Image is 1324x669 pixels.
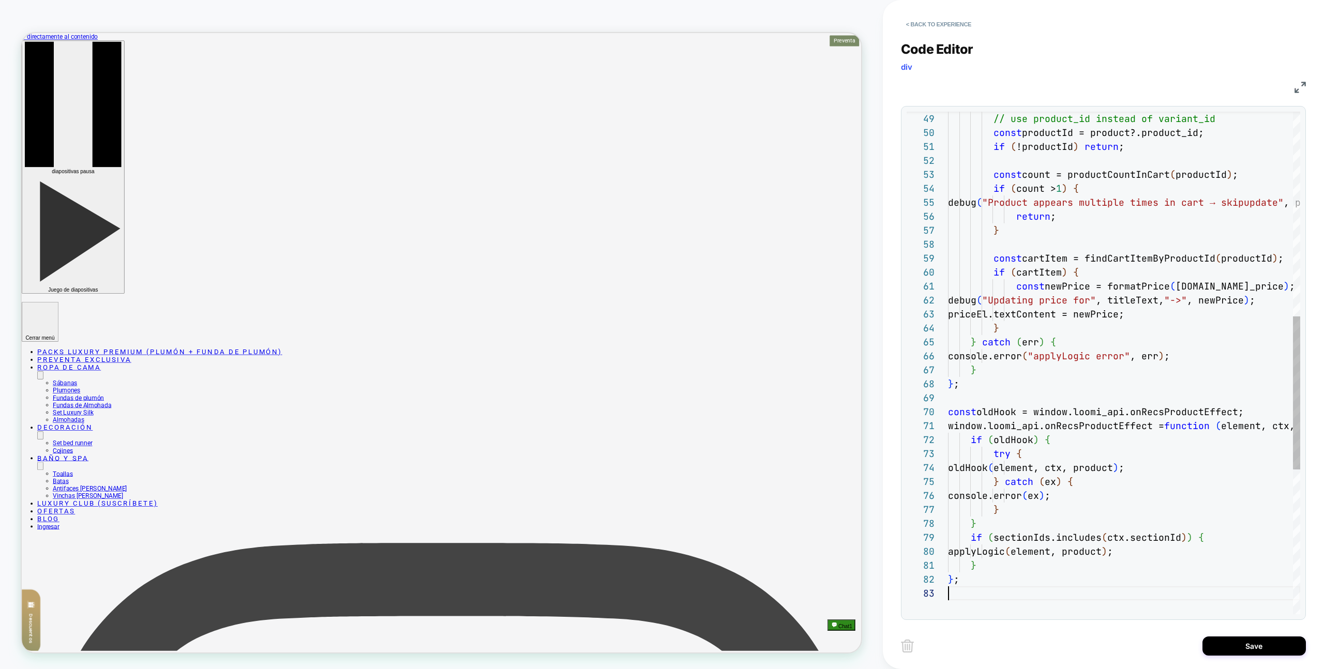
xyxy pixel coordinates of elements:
[907,154,935,168] div: 52
[1164,294,1187,306] span: "->"
[1119,462,1124,474] span: ;
[1250,294,1255,306] span: ;
[907,572,935,586] div: 82
[1119,141,1124,153] span: ;
[1011,545,1102,557] span: element, product
[907,475,935,489] div: 75
[948,462,988,474] span: oldHook
[1295,82,1306,93] img: fullscreen
[971,559,976,571] span: }
[1022,336,1039,348] span: err
[907,126,935,140] div: 50
[907,321,935,335] div: 64
[21,653,50,663] a: Ingresar
[971,531,982,543] span: if
[1227,169,1232,180] span: )
[1202,636,1306,656] button: Save
[994,504,999,515] span: }
[907,195,935,209] div: 55
[901,41,973,57] span: Code Editor
[948,378,954,390] span: }
[1164,350,1170,362] span: ;
[41,592,63,602] a: Batas
[1085,141,1119,153] span: return
[948,490,1022,501] span: console.error
[994,531,1102,543] span: sectionIds.includes
[41,552,68,561] a: Cojines
[1073,141,1079,153] span: )
[1056,476,1062,488] span: )
[1022,252,1215,264] span: cartItem = findCartItemByProductId
[41,542,94,552] a: Set bed runner
[1062,183,1067,194] span: )
[40,180,97,188] span: diapositivas pausa
[907,237,935,251] div: 58
[1011,141,1016,153] span: (
[948,406,976,418] span: const
[35,338,101,346] span: Juego de diapositivas
[1011,183,1016,194] span: (
[1082,5,1111,16] span: Preventa
[907,405,935,419] div: 70
[1022,350,1028,362] span: (
[994,224,999,236] span: }
[1243,196,1283,208] span: update"
[21,420,347,430] a: Packs Luxury Premium (Plumón + Funda de Plumón)
[1033,434,1039,446] span: )
[1278,252,1284,264] span: ;
[1073,266,1079,278] span: {
[994,127,1022,139] span: const
[41,491,119,501] a: Fundas de Almohada
[994,183,1005,194] span: if
[907,279,935,293] div: 61
[1039,476,1045,488] span: (
[21,521,95,531] a: Decoración
[907,586,935,600] div: 83
[907,558,935,572] div: 81
[982,336,1011,348] span: catch
[41,602,140,612] a: Antifaces [PERSON_NAME]
[1050,210,1056,222] span: ;
[1215,252,1221,264] span: (
[982,196,1244,208] span: "Product appears multiple times in cart → skip
[1107,545,1113,557] span: ;
[1005,476,1033,488] span: catch
[1067,476,1073,488] span: {
[1028,490,1039,501] span: ex
[1198,531,1204,543] span: {
[907,265,935,279] div: 60
[1039,336,1045,348] span: )
[1102,545,1107,557] span: )
[988,434,994,446] span: (
[948,196,976,208] span: debug
[948,308,1124,320] span: priceEl.textContent = newPrice;
[1176,169,1227,180] span: productId
[1022,169,1170,180] span: count = productCountInCart
[971,336,976,348] span: }
[21,643,50,653] a: Blog
[21,632,71,643] a: Ofertas
[994,462,1113,474] span: element, ctx, product
[41,501,96,511] a: Set Luxury Silk
[21,531,29,542] button: Decoración
[1187,531,1193,543] span: )
[1045,434,1050,446] span: {
[1107,531,1181,543] span: ctx.sectionId
[21,561,89,572] a: Baño y Spa
[41,612,135,622] a: Vinchas [PERSON_NAME]
[1045,490,1050,501] span: ;
[907,433,935,447] div: 72
[907,335,935,349] div: 65
[1005,545,1011,557] span: (
[1170,280,1176,292] span: (
[971,364,976,376] span: }
[976,406,1244,418] span: oldHook = window.loomi_api.onRecsProductEffect;
[41,583,68,592] a: Toallas
[971,518,976,529] span: }
[907,516,935,530] div: 78
[1096,294,1164,306] span: , titleText,
[907,293,935,307] div: 62
[1016,210,1050,222] span: return
[907,447,935,461] div: 73
[907,209,935,223] div: 56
